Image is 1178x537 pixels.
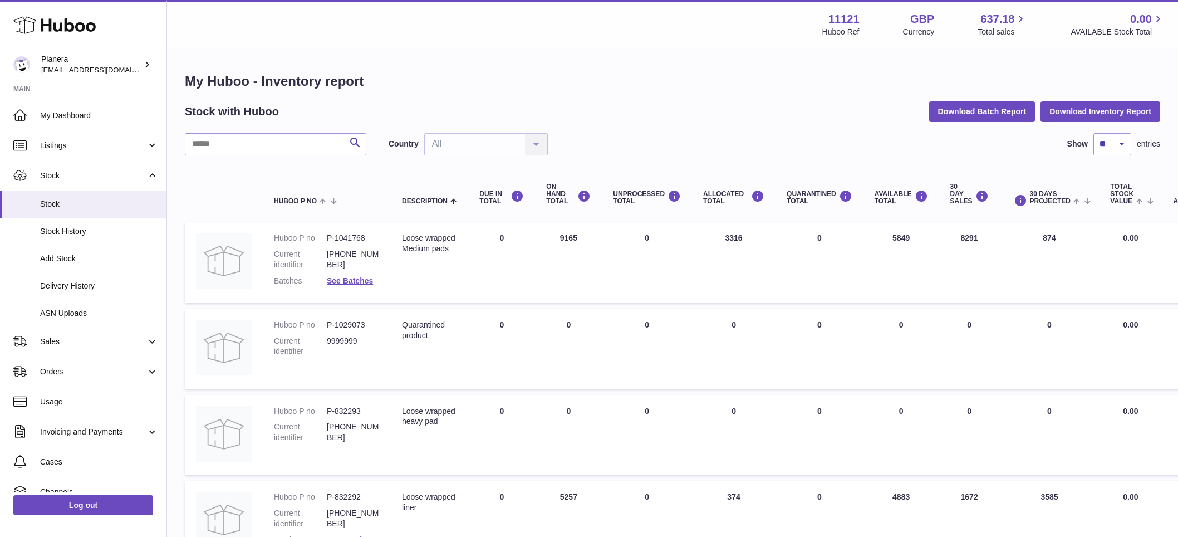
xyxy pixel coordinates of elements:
dd: [PHONE_NUMBER] [327,249,380,270]
td: 0 [863,395,939,476]
span: 637.18 [980,12,1014,27]
dt: Huboo P no [274,233,327,243]
td: 0 [602,222,692,303]
span: Sales [40,336,146,347]
span: 30 DAYS PROJECTED [1030,191,1071,205]
div: 30 DAY SALES [950,183,989,206]
span: Orders [40,367,146,377]
span: ASN Uploads [40,308,158,319]
div: DUE IN TOTAL [479,190,524,205]
a: See Batches [327,276,373,285]
dt: Current identifier [274,249,327,270]
span: Usage [40,397,158,407]
td: 3316 [692,222,775,303]
span: Invoicing and Payments [40,427,146,437]
td: 8291 [939,222,1000,303]
div: Huboo Ref [822,27,860,37]
span: Add Stock [40,253,158,264]
span: [EMAIL_ADDRESS][DOMAIN_NAME] [41,65,164,74]
span: 0 [817,233,822,242]
span: Description [402,198,448,205]
td: 0 [535,395,602,476]
img: product image [196,320,252,375]
span: Total sales [978,27,1027,37]
img: saiyani@planera.care [13,56,30,73]
div: Planera [41,54,141,75]
td: 0 [602,395,692,476]
dt: Current identifier [274,508,327,529]
a: Log out [13,495,153,515]
span: Huboo P no [274,198,317,205]
span: Stock [40,170,146,181]
button: Download Batch Report [929,101,1035,121]
td: 0 [692,395,775,476]
img: product image [196,233,252,289]
dd: [PHONE_NUMBER] [327,422,380,443]
td: 0 [1000,309,1100,389]
dt: Current identifier [274,422,327,443]
dd: P-832292 [327,492,380,502]
td: 0 [468,395,535,476]
div: QUARANTINED Total [787,190,852,205]
span: My Dashboard [40,110,158,121]
img: product image [196,406,252,462]
span: Total stock value [1110,183,1133,206]
td: 0 [535,309,602,389]
div: Currency [903,27,935,37]
span: 0 [817,320,822,329]
span: 0 [817,492,822,501]
span: 0.00 [1123,320,1138,329]
span: entries [1137,139,1160,149]
label: Show [1067,139,1088,149]
button: Download Inventory Report [1040,101,1160,121]
dt: Current identifier [274,336,327,357]
div: AVAILABLE Total [875,190,928,205]
div: Loose wrapped Medium pads [402,233,457,254]
dd: P-1041768 [327,233,380,243]
td: 0 [939,395,1000,476]
dd: P-832293 [327,406,380,417]
span: Delivery History [40,281,158,291]
td: 874 [1000,222,1100,303]
div: Loose wrapped heavy pad [402,406,457,427]
strong: GBP [910,12,934,27]
a: 637.18 Total sales [978,12,1027,37]
div: ON HAND Total [546,183,591,206]
td: 0 [863,309,939,389]
span: Listings [40,140,146,151]
span: 0 [817,407,822,416]
td: 0 [468,222,535,303]
h2: Stock with Huboo [185,104,279,119]
span: AVAILABLE Stock Total [1071,27,1165,37]
span: 0.00 [1123,233,1138,242]
td: 9165 [535,222,602,303]
div: Quarantined product [402,320,457,341]
td: 5849 [863,222,939,303]
a: 0.00 AVAILABLE Stock Total [1071,12,1165,37]
dt: Huboo P no [274,406,327,417]
span: Cases [40,457,158,467]
div: ALLOCATED Total [703,190,764,205]
dt: Huboo P no [274,492,327,502]
span: Stock History [40,226,158,237]
span: Channels [40,487,158,497]
strong: 11121 [828,12,860,27]
td: 0 [939,309,1000,389]
dd: P-1029073 [327,320,380,330]
dt: Batches [274,276,327,286]
h1: My Huboo - Inventory report [185,72,1160,90]
span: 0.00 [1123,492,1138,501]
dt: Huboo P no [274,320,327,330]
span: 0.00 [1130,12,1152,27]
label: Country [389,139,419,149]
div: UNPROCESSED Total [613,190,681,205]
dd: 9999999 [327,336,380,357]
td: 0 [602,309,692,389]
td: 0 [468,309,535,389]
dd: [PHONE_NUMBER] [327,508,380,529]
div: Loose wrapped liner [402,492,457,513]
span: 0.00 [1123,407,1138,416]
td: 0 [692,309,775,389]
span: Stock [40,199,158,209]
td: 0 [1000,395,1100,476]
